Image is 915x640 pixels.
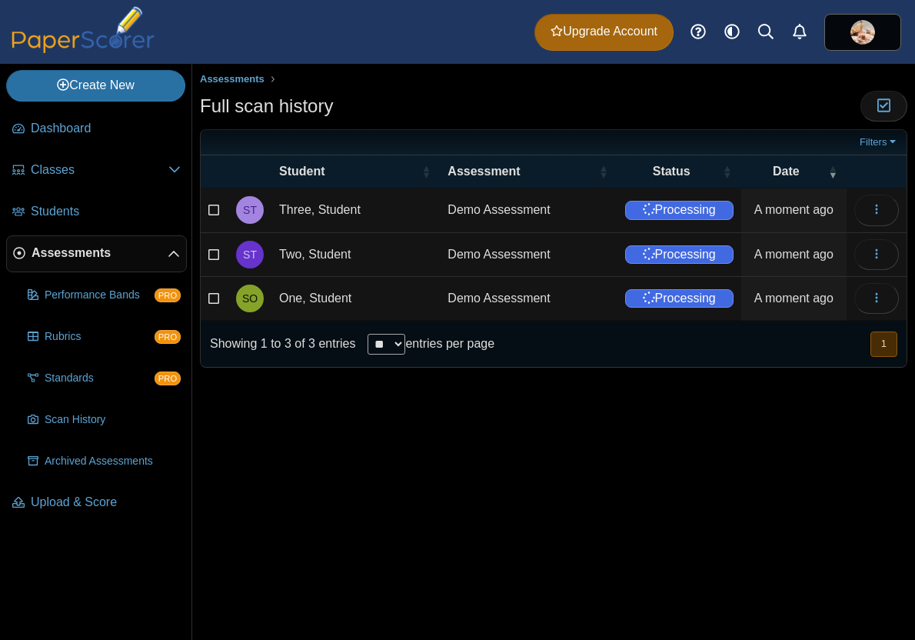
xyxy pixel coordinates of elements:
button: 1 [870,332,897,357]
span: Student [279,165,325,178]
a: Rubrics PRO [22,318,187,355]
span: Date [773,165,800,178]
time: Aug 13, 2025 at 11:15 AM [754,203,833,216]
a: Filters [856,135,903,150]
a: Alerts [783,15,817,49]
a: Dashboard [6,111,187,148]
span: Assessment : Activate to sort [599,155,608,188]
a: Create New [6,70,185,101]
span: Date : Activate to remove sorting [828,155,837,188]
a: ps.oLgnKPhjOwC9RkPp [824,14,901,51]
div: Showing 1 to 3 of 3 entries [201,321,355,367]
span: Rubrics [45,329,155,345]
span: Student : Activate to sort [421,155,431,188]
span: Assessment [448,165,520,178]
time: Aug 13, 2025 at 11:15 AM [754,292,833,305]
span: Assessments [32,245,168,262]
span: Status : Activate to sort [723,155,732,188]
span: Processing [625,289,734,308]
span: Student One [242,293,258,304]
span: Standards [45,371,155,386]
span: Students [31,203,181,220]
a: Upload & Score [6,485,187,522]
a: Standards PRO [22,360,187,397]
span: Classes [31,162,168,178]
a: Demo Assessment [440,233,617,276]
h1: Full scan history [200,93,333,119]
span: Archived Assessments [45,454,181,469]
span: Upload & Score [31,494,181,511]
span: Status [653,165,690,178]
a: Classes [6,152,187,189]
span: PRO [155,330,181,344]
td: Three, Student [271,188,440,232]
a: Assessments [6,235,187,272]
span: PRO [155,372,181,385]
span: Processing [625,201,734,219]
span: Scan History [45,412,181,428]
span: Student Two [243,249,257,260]
nav: pagination [869,332,897,357]
span: Jodie Wiggins [850,20,875,45]
a: Students [6,194,187,231]
span: Student Three [243,205,257,215]
a: Performance Bands PRO [22,277,187,314]
span: Processing [625,245,734,264]
a: Demo Assessment [440,277,617,320]
td: Two, Student [271,233,440,277]
span: Performance Bands [45,288,155,303]
a: Scan History [22,402,187,438]
a: Demo Assessment [440,188,617,232]
time: Aug 13, 2025 at 11:15 AM [754,248,833,261]
a: PaperScorer [6,42,160,55]
img: ps.oLgnKPhjOwC9RkPp [850,20,875,45]
span: Upgrade Account [551,23,657,40]
span: PRO [155,288,181,302]
label: entries per page [405,337,494,350]
a: Upgrade Account [534,14,674,51]
a: Archived Assessments [22,443,187,480]
td: One, Student [271,277,440,321]
a: Assessments [196,70,268,89]
span: Dashboard [31,120,181,137]
span: Assessments [200,73,265,85]
img: PaperScorer [6,6,160,53]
